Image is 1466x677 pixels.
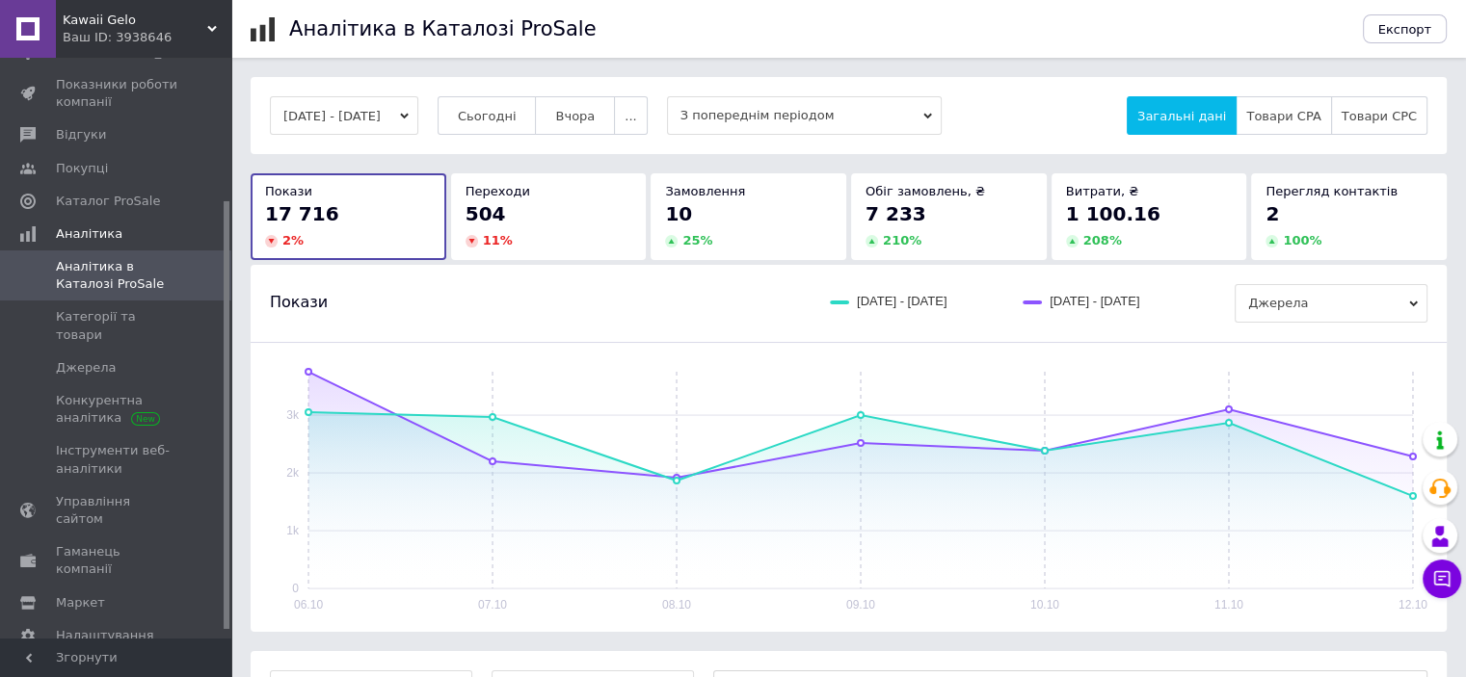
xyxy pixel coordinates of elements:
[1266,202,1279,225] span: 2
[1266,184,1398,198] span: Перегляд контактів
[56,193,160,210] span: Каталог ProSale
[294,598,323,612] text: 06.10
[1236,96,1331,135] button: Товари CPA
[1127,96,1237,135] button: Загальні дані
[662,598,691,612] text: 08.10
[56,225,122,243] span: Аналітика
[56,392,178,427] span: Конкурентна аналітика
[466,184,530,198] span: Переходи
[1363,14,1448,43] button: Експорт
[1030,598,1059,612] text: 10.10
[1283,233,1321,247] span: 100 %
[483,233,513,247] span: 11 %
[1083,233,1122,247] span: 208 %
[1378,22,1432,37] span: Експорт
[292,582,299,595] text: 0
[1399,598,1427,612] text: 12.10
[866,202,926,225] span: 7 233
[56,543,178,578] span: Гаманець компанії
[286,408,300,422] text: 3k
[1066,202,1160,225] span: 1 100.16
[1235,284,1427,323] span: Джерела
[665,202,692,225] span: 10
[478,598,507,612] text: 07.10
[667,96,942,135] span: З попереднім періодом
[1066,184,1139,198] span: Витрати, ₴
[270,292,328,313] span: Покази
[56,442,178,477] span: Інструменти веб-аналітики
[289,17,596,40] h1: Аналітика в Каталозі ProSale
[466,202,506,225] span: 504
[286,524,300,537] text: 1k
[265,184,312,198] span: Покази
[265,202,339,225] span: 17 716
[846,598,875,612] text: 09.10
[555,109,595,123] span: Вчора
[614,96,647,135] button: ...
[1423,560,1461,598] button: Чат з покупцем
[56,493,178,528] span: Управління сайтом
[56,308,178,343] span: Категорії та товари
[63,12,207,29] span: Kawaii Gelo
[286,466,300,480] text: 2k
[1246,109,1320,123] span: Товари CPA
[1342,109,1417,123] span: Товари CPC
[56,258,178,293] span: Аналітика в Каталозі ProSale
[535,96,615,135] button: Вчора
[438,96,537,135] button: Сьогодні
[866,184,985,198] span: Обіг замовлень, ₴
[56,76,178,111] span: Показники роботи компанії
[56,627,154,644] span: Налаштування
[682,233,712,247] span: 25 %
[56,359,116,377] span: Джерела
[1214,598,1243,612] text: 11.10
[63,29,231,46] div: Ваш ID: 3938646
[883,233,921,247] span: 210 %
[665,184,745,198] span: Замовлення
[1331,96,1427,135] button: Товари CPC
[282,233,304,247] span: 2 %
[458,109,517,123] span: Сьогодні
[625,109,636,123] span: ...
[1137,109,1226,123] span: Загальні дані
[56,126,106,143] span: Відгуки
[56,594,105,612] span: Маркет
[56,160,108,177] span: Покупці
[270,96,418,135] button: [DATE] - [DATE]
